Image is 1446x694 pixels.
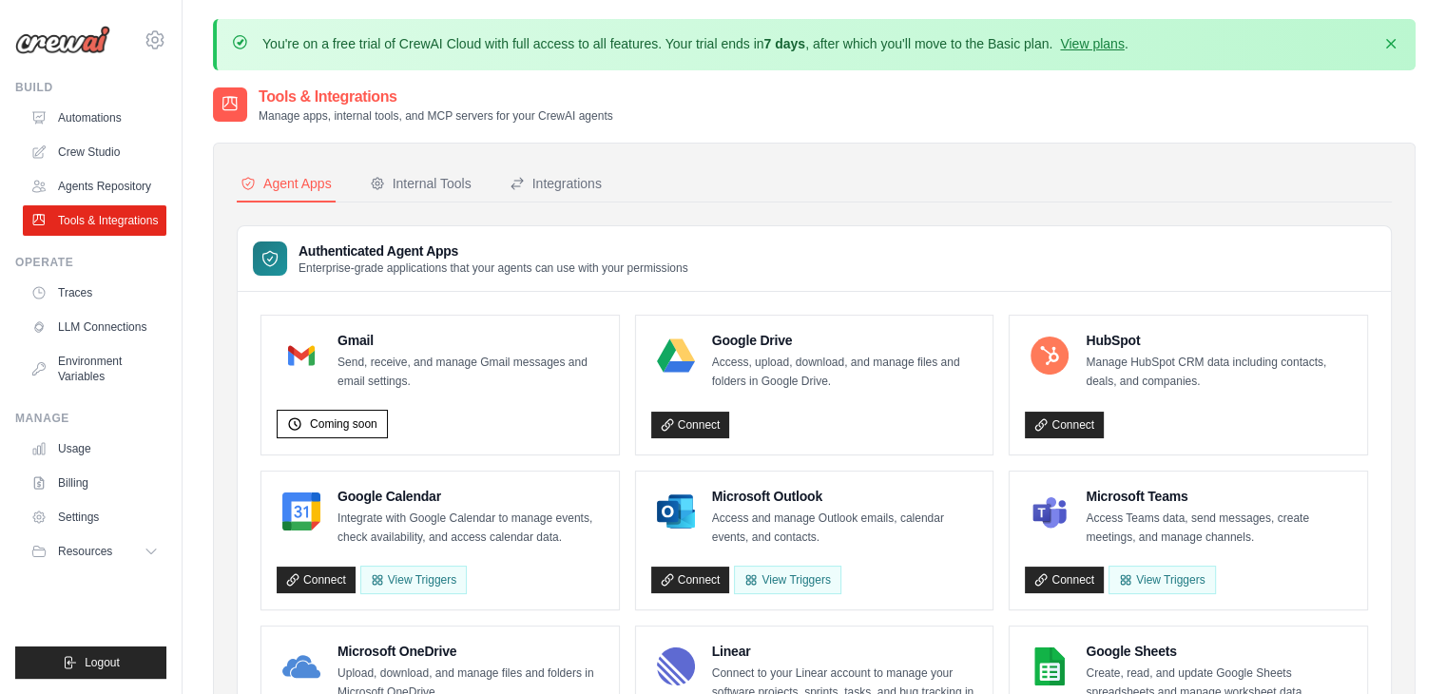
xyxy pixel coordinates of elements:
[259,86,613,108] h2: Tools & Integrations
[299,260,688,276] p: Enterprise-grade applications that your agents can use with your permissions
[1031,337,1069,375] img: HubSpot Logo
[651,567,730,593] a: Connect
[282,492,320,530] img: Google Calendar Logo
[1086,510,1352,547] p: Access Teams data, send messages, create meetings, and manage channels.
[1086,487,1352,506] h4: Microsoft Teams
[1109,566,1215,594] : View Triggers
[262,34,1128,53] p: You're on a free trial of CrewAI Cloud with full access to all features. Your trial ends in , aft...
[1086,642,1352,661] h4: Google Sheets
[241,174,332,193] div: Agent Apps
[763,36,805,51] strong: 7 days
[657,337,695,375] img: Google Drive Logo
[23,278,166,308] a: Traces
[657,492,695,530] img: Microsoft Outlook Logo
[23,434,166,464] a: Usage
[651,412,730,438] a: Connect
[23,171,166,202] a: Agents Repository
[506,166,606,202] button: Integrations
[1031,492,1069,530] img: Microsoft Teams Logo
[337,354,604,391] p: Send, receive, and manage Gmail messages and email settings.
[23,468,166,498] a: Billing
[1025,567,1104,593] a: Connect
[712,354,978,391] p: Access, upload, download, and manage files and folders in Google Drive.
[23,502,166,532] a: Settings
[366,166,475,202] button: Internal Tools
[360,566,467,594] button: View Triggers
[510,174,602,193] div: Integrations
[15,646,166,679] button: Logout
[23,346,166,392] a: Environment Variables
[23,312,166,342] a: LLM Connections
[15,411,166,426] div: Manage
[23,103,166,133] a: Automations
[337,487,604,506] h4: Google Calendar
[712,510,978,547] p: Access and manage Outlook emails, calendar events, and contacts.
[712,642,978,661] h4: Linear
[23,536,166,567] button: Resources
[277,567,356,593] a: Connect
[282,647,320,685] img: Microsoft OneDrive Logo
[85,655,120,670] span: Logout
[1086,354,1352,391] p: Manage HubSpot CRM data including contacts, deals, and companies.
[299,241,688,260] h3: Authenticated Agent Apps
[1031,647,1069,685] img: Google Sheets Logo
[15,26,110,54] img: Logo
[310,416,377,432] span: Coming soon
[370,174,472,193] div: Internal Tools
[712,331,978,350] h4: Google Drive
[237,166,336,202] button: Agent Apps
[337,642,604,661] h4: Microsoft OneDrive
[337,331,604,350] h4: Gmail
[734,566,840,594] : View Triggers
[23,205,166,236] a: Tools & Integrations
[657,647,695,685] img: Linear Logo
[23,137,166,167] a: Crew Studio
[282,337,320,375] img: Gmail Logo
[259,108,613,124] p: Manage apps, internal tools, and MCP servers for your CrewAI agents
[712,487,978,506] h4: Microsoft Outlook
[15,80,166,95] div: Build
[337,510,604,547] p: Integrate with Google Calendar to manage events, check availability, and access calendar data.
[1025,412,1104,438] a: Connect
[58,544,112,559] span: Resources
[1060,36,1124,51] a: View plans
[15,255,166,270] div: Operate
[1086,331,1352,350] h4: HubSpot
